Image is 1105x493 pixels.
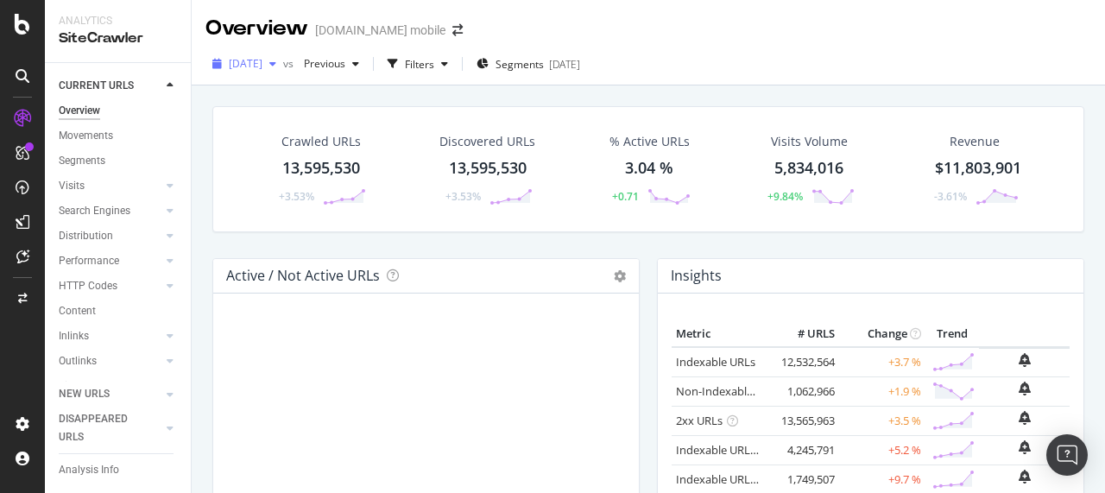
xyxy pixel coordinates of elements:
[59,127,113,145] div: Movements
[205,50,283,78] button: [DATE]
[59,102,100,120] div: Overview
[59,28,177,48] div: SiteCrawler
[935,157,1021,178] span: $11,803,901
[59,152,179,170] a: Segments
[59,177,161,195] a: Visits
[676,354,755,370] a: Indexable URLs
[205,14,308,43] div: Overview
[297,50,366,78] button: Previous
[381,50,455,78] button: Filters
[934,189,967,204] div: -3.61%
[405,57,434,72] div: Filters
[59,227,161,245] a: Distribution
[1019,411,1031,425] div: bell-plus
[59,277,117,295] div: HTTP Codes
[439,133,535,150] div: Discovered URLs
[59,352,97,370] div: Outlinks
[770,406,839,435] td: 13,565,963
[59,227,113,245] div: Distribution
[470,50,587,78] button: Segments[DATE]
[839,376,925,406] td: +1.9 %
[297,56,345,71] span: Previous
[59,385,110,403] div: NEW URLS
[445,189,481,204] div: +3.53%
[770,435,839,465] td: 4,245,791
[612,189,639,204] div: +0.71
[59,377,161,395] a: Sitemaps
[59,302,96,320] div: Content
[59,461,119,479] div: Analysis Info
[279,189,314,204] div: +3.53%
[614,270,626,282] i: Options
[59,177,85,195] div: Visits
[315,22,445,39] div: [DOMAIN_NAME] mobile
[549,57,580,72] div: [DATE]
[950,133,1000,150] span: Revenue
[452,24,463,36] div: arrow-right-arrow-left
[625,157,673,180] div: 3.04 %
[226,264,380,288] h4: Active / Not Active URLs
[59,385,161,403] a: NEW URLS
[59,77,161,95] a: CURRENT URLS
[770,347,839,377] td: 12,532,564
[59,377,103,395] div: Sitemaps
[771,133,848,150] div: Visits Volume
[609,133,690,150] div: % Active URLs
[282,157,360,180] div: 13,595,530
[449,157,527,180] div: 13,595,530
[59,352,161,370] a: Outlinks
[59,302,179,320] a: Content
[59,327,89,345] div: Inlinks
[59,461,179,479] a: Analysis Info
[59,14,177,28] div: Analytics
[774,157,843,180] div: 5,834,016
[676,471,864,487] a: Indexable URLs with Bad Description
[59,77,134,95] div: CURRENT URLS
[839,406,925,435] td: +3.5 %
[676,442,820,458] a: Indexable URLs with Bad H1
[1019,382,1031,395] div: bell-plus
[59,127,179,145] a: Movements
[671,264,722,288] h4: Insights
[767,189,803,204] div: +9.84%
[770,376,839,406] td: 1,062,966
[839,347,925,377] td: +3.7 %
[59,252,119,270] div: Performance
[676,383,781,399] a: Non-Indexable URLs
[676,413,723,428] a: 2xx URLs
[1046,434,1088,476] div: Open Intercom Messenger
[839,435,925,465] td: +5.2 %
[496,57,544,72] span: Segments
[672,321,770,347] th: Metric
[59,410,146,446] div: DISAPPEARED URLS
[59,202,130,220] div: Search Engines
[925,321,979,347] th: Trend
[229,56,262,71] span: 2025 Sep. 1st
[770,321,839,347] th: # URLS
[59,410,161,446] a: DISAPPEARED URLS
[1019,470,1031,484] div: bell-plus
[283,56,297,71] span: vs
[281,133,361,150] div: Crawled URLs
[59,327,161,345] a: Inlinks
[59,202,161,220] a: Search Engines
[59,252,161,270] a: Performance
[59,277,161,295] a: HTTP Codes
[59,152,105,170] div: Segments
[59,102,179,120] a: Overview
[839,321,925,347] th: Change
[1019,440,1031,454] div: bell-plus
[1019,353,1031,367] div: bell-plus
